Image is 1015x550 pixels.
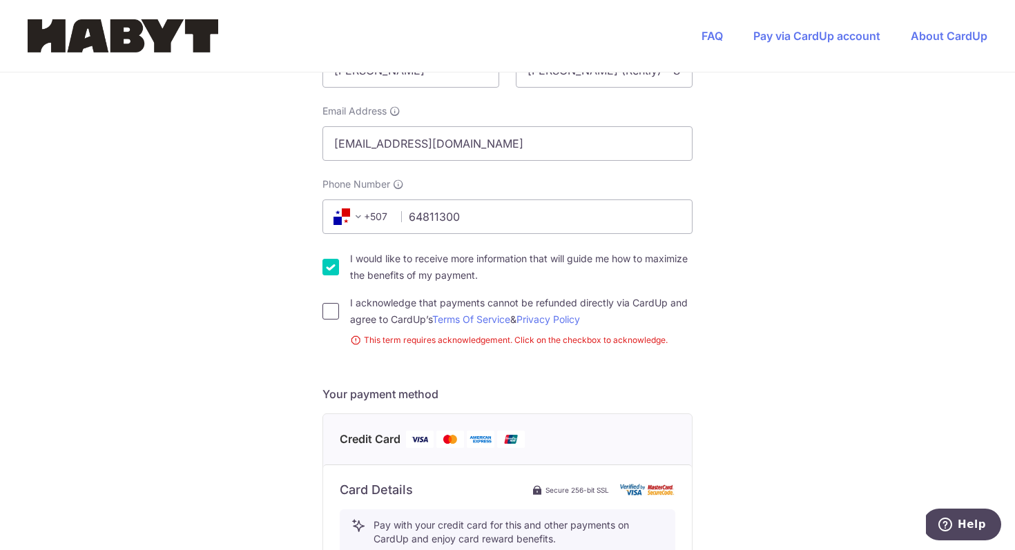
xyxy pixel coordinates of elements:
[406,431,434,448] img: Visa
[545,484,609,495] span: Secure 256-bit SSL
[340,482,413,498] h6: Card Details
[322,386,693,402] h5: Your payment method
[329,208,391,225] span: +507
[322,104,387,118] span: Email Address
[497,431,525,448] img: Union Pay
[620,484,675,495] img: card secure
[333,208,367,225] span: +507
[432,313,510,325] a: Terms Of Service
[926,509,1001,543] iframe: Opens a widget where you can find more information
[322,126,693,161] input: Email address
[753,29,880,43] a: Pay via CardUp account
[436,431,464,448] img: Mastercard
[322,177,390,191] span: Phone Number
[350,251,693,284] label: I would like to receive more information that will guide me how to maximize the benefits of my pa...
[350,295,693,328] label: I acknowledge that payments cannot be refunded directly via CardUp and agree to CardUp’s &
[516,313,580,325] a: Privacy Policy
[702,29,723,43] a: FAQ
[350,333,693,347] small: This term requires acknowledgement. Click on the checkbox to acknowledge.
[467,431,494,448] img: American Express
[911,29,987,43] a: About CardUp
[340,431,400,448] span: Credit Card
